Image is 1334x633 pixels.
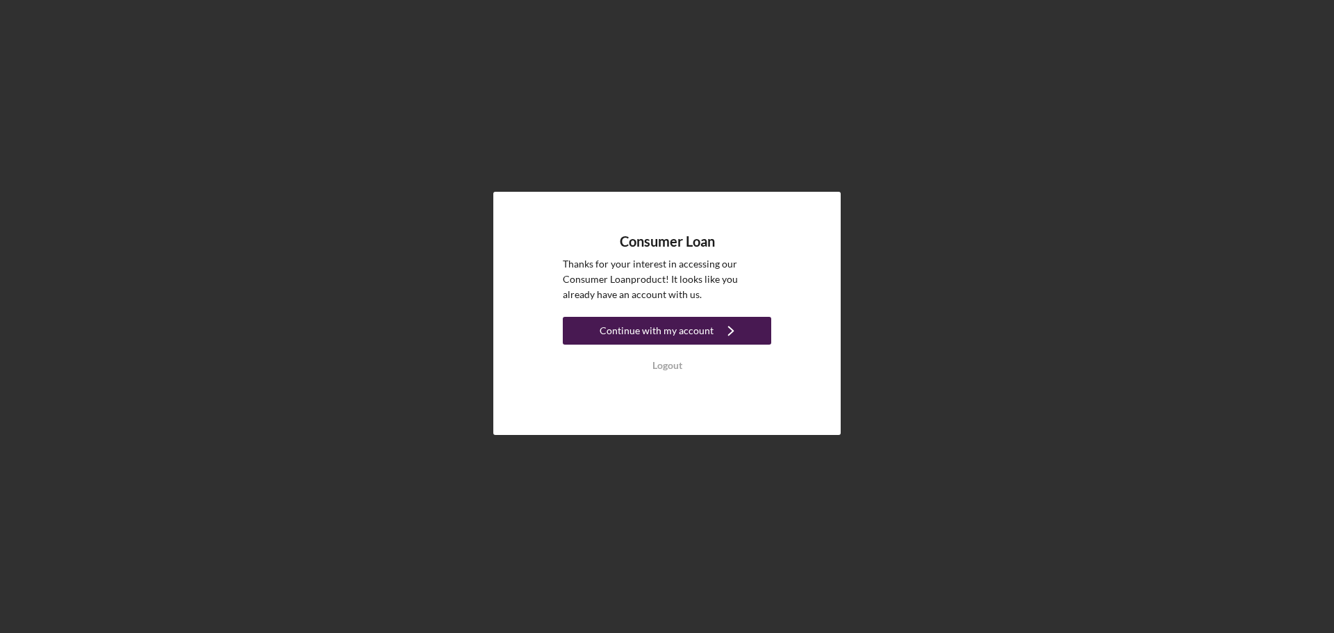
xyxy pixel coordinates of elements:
[563,317,771,345] button: Continue with my account
[563,352,771,379] button: Logout
[652,352,682,379] div: Logout
[563,256,771,303] p: Thanks for your interest in accessing our Consumer Loan product! It looks like you already have a...
[620,233,715,249] h4: Consumer Loan
[600,317,714,345] div: Continue with my account
[563,317,771,348] a: Continue with my account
